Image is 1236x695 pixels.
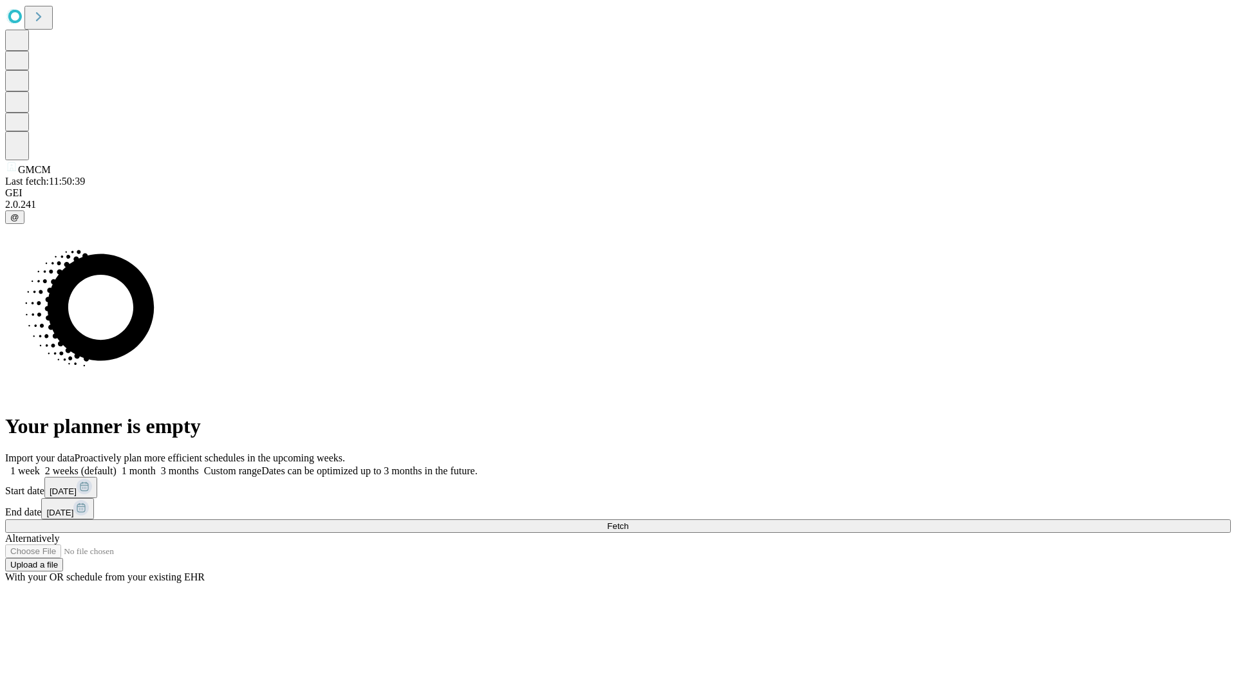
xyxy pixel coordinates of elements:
[5,558,63,571] button: Upload a file
[75,452,345,463] span: Proactively plan more efficient schedules in the upcoming weeks.
[41,498,94,519] button: [DATE]
[607,521,628,531] span: Fetch
[5,187,1231,199] div: GEI
[5,199,1231,210] div: 2.0.241
[204,465,261,476] span: Custom range
[5,176,85,187] span: Last fetch: 11:50:39
[5,210,24,224] button: @
[5,533,59,544] span: Alternatively
[5,477,1231,498] div: Start date
[44,477,97,498] button: [DATE]
[10,465,40,476] span: 1 week
[5,498,1231,519] div: End date
[5,414,1231,438] h1: Your planner is empty
[5,519,1231,533] button: Fetch
[261,465,477,476] span: Dates can be optimized up to 3 months in the future.
[5,571,205,582] span: With your OR schedule from your existing EHR
[50,486,77,496] span: [DATE]
[46,508,73,517] span: [DATE]
[161,465,199,476] span: 3 months
[122,465,156,476] span: 1 month
[5,452,75,463] span: Import your data
[45,465,117,476] span: 2 weeks (default)
[10,212,19,222] span: @
[18,164,51,175] span: GMCM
